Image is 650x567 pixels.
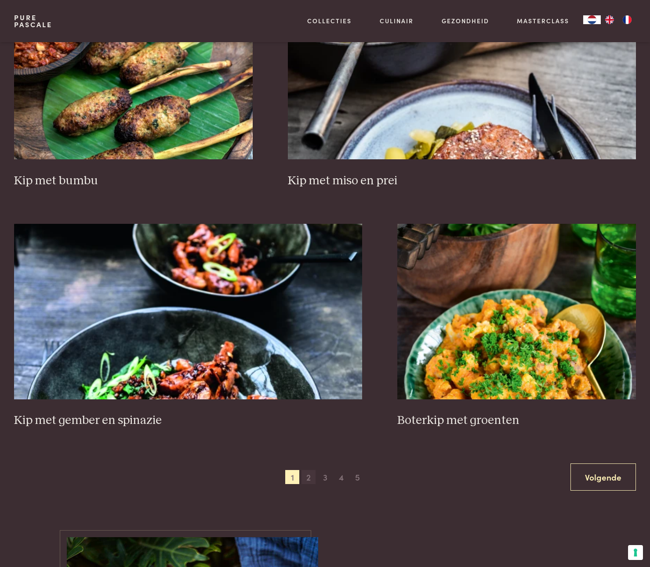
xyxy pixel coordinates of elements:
img: Kip met gember en spinazie [14,224,362,399]
aside: Language selected: Nederlands [583,15,636,24]
span: 1 [285,470,299,484]
h3: Kip met gember en spinazie [14,413,362,428]
a: Volgende [570,463,636,491]
a: Kip met gember en spinazie Kip met gember en spinazie [14,224,362,428]
h3: Kip met bumbu [14,173,253,189]
a: Boterkip met groenten Boterkip met groenten [397,224,636,428]
div: Language [583,15,601,24]
a: PurePascale [14,14,52,28]
a: FR [618,15,636,24]
span: 4 [334,470,349,484]
ul: Language list [601,15,636,24]
img: Boterkip met groenten [397,224,636,399]
h3: Kip met miso en prei [288,173,636,189]
span: 3 [318,470,332,484]
span: 2 [301,470,316,484]
a: Collecties [307,16,352,25]
a: Gezondheid [442,16,489,25]
a: NL [583,15,601,24]
a: EN [601,15,618,24]
button: Uw voorkeuren voor toestemming voor trackingtechnologieën [628,545,643,560]
a: Masterclass [517,16,569,25]
a: Culinair [380,16,414,25]
span: 5 [351,470,365,484]
h3: Boterkip met groenten [397,413,636,428]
